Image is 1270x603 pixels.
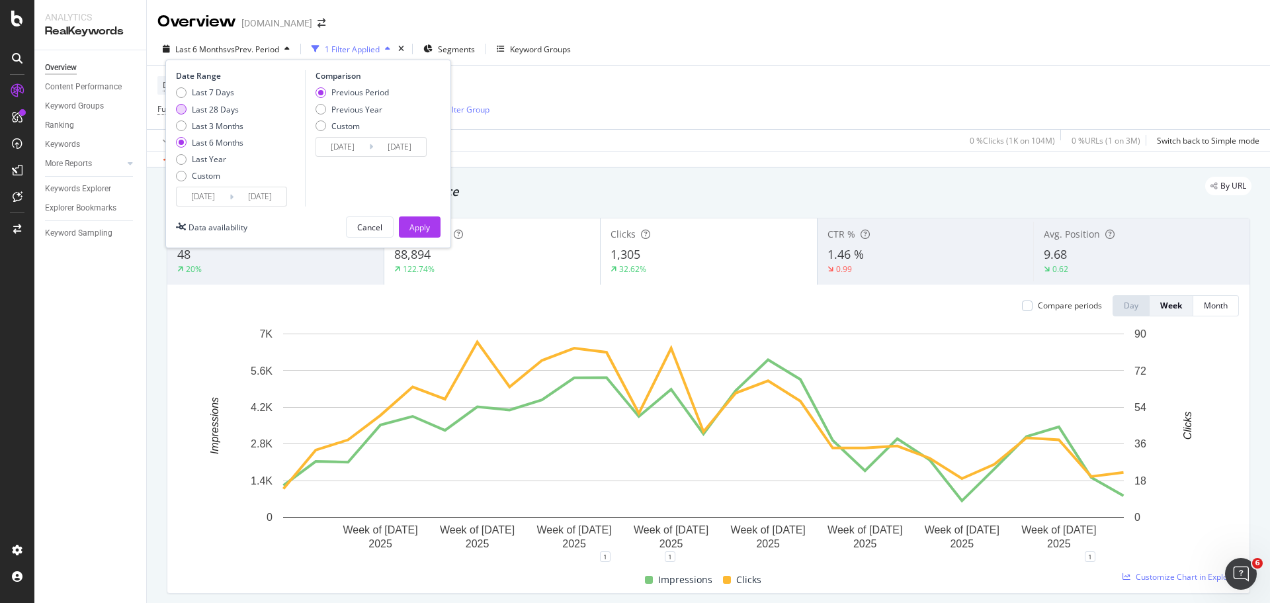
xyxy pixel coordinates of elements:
span: CTR % [827,228,855,240]
div: Compare periods [1038,300,1102,311]
a: Keywords [45,138,137,152]
div: Last Year [176,154,243,165]
div: 1 [665,551,675,562]
div: Keyword Sampling [45,226,112,240]
div: 122.74% [403,263,435,275]
button: Apply [399,216,441,238]
div: Overview [45,61,77,75]
div: Previous Period [331,87,389,98]
div: Add Filter Group [429,104,489,115]
text: Week of [DATE] [634,524,708,535]
a: Keywords Explorer [45,182,137,196]
span: 9.68 [1044,246,1067,262]
div: Analytics [45,11,136,24]
span: Impressions [658,572,712,588]
a: Customize Chart in Explorer [1122,571,1239,582]
div: Last 7 Days [176,87,243,98]
div: 1 [1085,551,1095,562]
div: times [396,42,407,56]
div: Explorer Bookmarks [45,201,116,215]
span: 1.46 % [827,246,864,262]
div: Last 3 Months [176,120,243,132]
text: 0 [267,512,273,523]
text: 1.4K [251,475,273,487]
a: Overview [45,61,137,75]
text: 0 [1134,512,1140,523]
input: Start Date [316,138,369,156]
text: 36 [1134,438,1146,449]
div: Day [1124,300,1138,311]
a: Ranking [45,118,137,132]
div: Keyword Groups [510,44,571,55]
div: Last 6 Months [192,137,243,148]
span: Device [163,79,188,91]
div: Overview [157,11,236,33]
div: Data availability [189,222,247,233]
div: Keywords [45,138,80,152]
div: Keyword Groups [45,99,104,113]
div: 0 % Clicks ( 1K on 104M ) [970,135,1055,146]
text: Clicks [1182,412,1193,440]
div: 0 % URLs ( 1 on 3M ) [1072,135,1140,146]
div: 20% [186,263,202,275]
input: End Date [233,187,286,206]
text: Week of [DATE] [537,524,612,535]
span: 6 [1252,558,1263,569]
div: Previous Year [316,104,389,115]
div: 0.99 [836,263,852,275]
div: Previous Period [316,87,389,98]
div: Custom [192,170,220,181]
div: Previous Year [331,104,382,115]
text: 18 [1134,475,1146,487]
span: Last 6 Months [175,44,227,55]
div: Switch back to Simple mode [1157,135,1259,146]
button: Switch back to Simple mode [1152,130,1259,151]
text: 2.8K [251,438,273,449]
text: Week of [DATE] [925,524,999,535]
div: 0.62 [1052,263,1068,275]
span: Clicks [736,572,761,588]
div: Date Range [176,70,302,81]
a: Content Performance [45,80,137,94]
input: Start Date [177,187,230,206]
div: Last Year [192,154,226,165]
text: Impressions [209,397,220,454]
text: 54 [1134,402,1146,413]
button: Apply [157,130,196,151]
text: 7K [259,328,273,340]
span: Segments [438,44,475,55]
div: RealKeywords [45,24,136,39]
div: More Reports [45,157,92,171]
text: 72 [1134,365,1146,376]
div: Comparison [316,70,431,81]
div: Custom [176,170,243,181]
div: Keywords Explorer [45,182,111,196]
svg: A chart. [178,327,1229,557]
text: Week of [DATE] [343,524,417,535]
text: 2025 [756,538,780,549]
div: Last 3 Months [192,120,243,132]
button: Last 6 MonthsvsPrev. Period [157,38,295,60]
div: Custom [331,120,360,132]
button: Month [1193,295,1239,316]
text: Week of [DATE] [1021,524,1096,535]
text: 2025 [368,538,392,549]
iframe: Intercom live chat [1225,558,1257,590]
span: By URL [1220,182,1246,190]
span: 1,305 [611,246,640,262]
button: Segments [418,38,480,60]
span: 48 [177,246,190,262]
button: Cancel [346,216,394,238]
text: 2025 [466,538,489,549]
div: Apply [409,222,430,233]
div: Last 6 Months [176,137,243,148]
div: legacy label [1205,177,1251,195]
div: 1 Filter Applied [325,44,380,55]
span: Clicks [611,228,636,240]
div: [DOMAIN_NAME] [241,17,312,30]
a: Keyword Sampling [45,226,137,240]
input: End Date [373,138,426,156]
text: Week of [DATE] [440,524,515,535]
button: Keyword Groups [491,38,576,60]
